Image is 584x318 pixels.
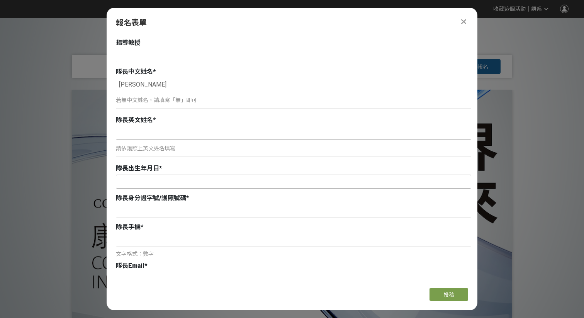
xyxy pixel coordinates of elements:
[116,39,141,46] span: 指導教授
[116,194,186,202] span: 隊長身分證字號/護照號碼
[15,18,569,55] h1: 2025 康寧創星家 - 創新應用競賽
[116,96,471,104] div: 若無中文姓名，請填寫「無」即可
[116,68,153,75] span: 隊長中文姓名
[526,5,531,13] span: ｜
[467,63,488,70] span: 馬上報名
[116,165,159,172] span: 隊長出生年月日
[430,288,468,301] button: 投稿
[116,262,144,269] span: 隊長Email
[493,6,526,12] span: 收藏這個活動
[531,6,542,12] span: 語系
[116,145,471,153] div: 請依護照上英文姓名填寫
[116,116,153,124] span: 隊長英文姓名
[116,251,154,257] span: 文字格式：數字
[443,292,454,298] span: 投稿
[116,223,141,231] span: 隊長手機
[116,18,147,27] span: 報名表單
[454,59,501,74] button: 馬上報名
